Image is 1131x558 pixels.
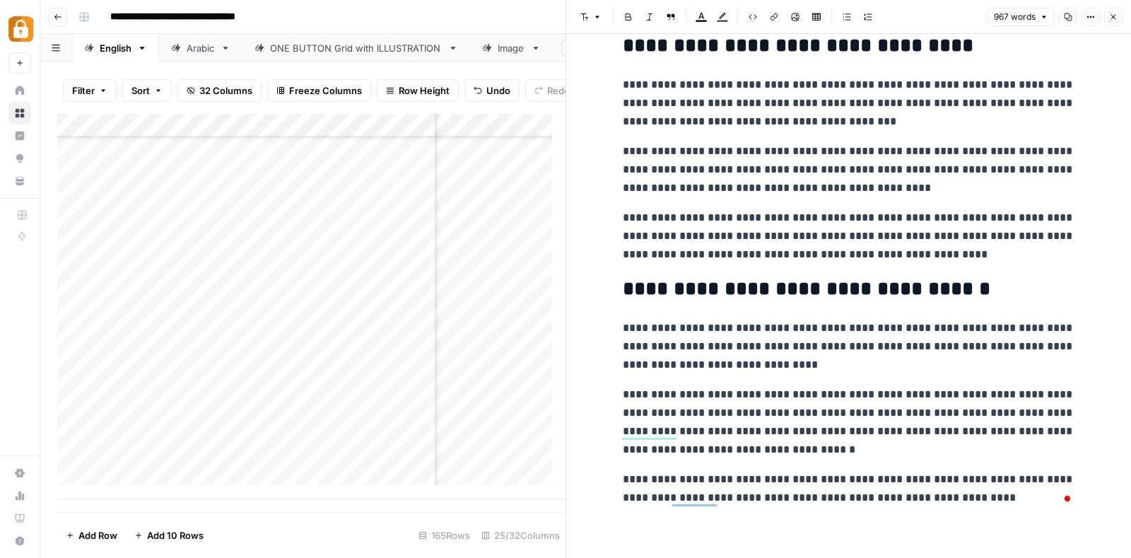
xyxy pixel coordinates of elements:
div: English [100,41,131,55]
span: Sort [131,83,150,98]
button: Sort [122,79,172,102]
a: Insights [8,124,31,147]
span: 967 words [994,11,1036,23]
button: Add 10 Rows [126,524,212,547]
button: Redo [525,79,579,102]
span: Redo [547,83,570,98]
button: Row Height [377,79,459,102]
span: Freeze Columns [289,83,362,98]
span: Add 10 Rows [147,528,204,542]
div: ONE BUTTON Grid with ILLUSTRATION [270,41,443,55]
a: Arabic [159,34,242,62]
a: Usage [8,484,31,507]
span: Add Row [78,528,117,542]
span: Undo [486,83,510,98]
button: Help + Support [8,530,31,552]
button: Freeze Columns [267,79,371,102]
button: 32 Columns [177,79,262,102]
button: 967 words [988,8,1055,26]
button: Undo [464,79,520,102]
a: Opportunities [8,147,31,170]
div: Image [498,41,525,55]
a: ONE BUTTON Grid with ILLUSTRATION [242,34,470,62]
a: Browse [8,102,31,124]
button: Add Row [57,524,126,547]
span: Row Height [399,83,450,98]
a: Settings [8,462,31,484]
button: Filter [63,79,117,102]
div: Arabic [187,41,215,55]
button: Workspace: Adzz [8,11,31,47]
a: Learning Hub [8,507,31,530]
a: Your Data [8,170,31,192]
img: Adzz Logo [8,16,34,42]
a: English [72,34,159,62]
span: 32 Columns [199,83,252,98]
span: Filter [72,83,95,98]
div: 165 Rows [413,524,476,547]
a: Image [470,34,553,62]
a: Home [8,79,31,102]
div: 25/32 Columns [476,524,565,547]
